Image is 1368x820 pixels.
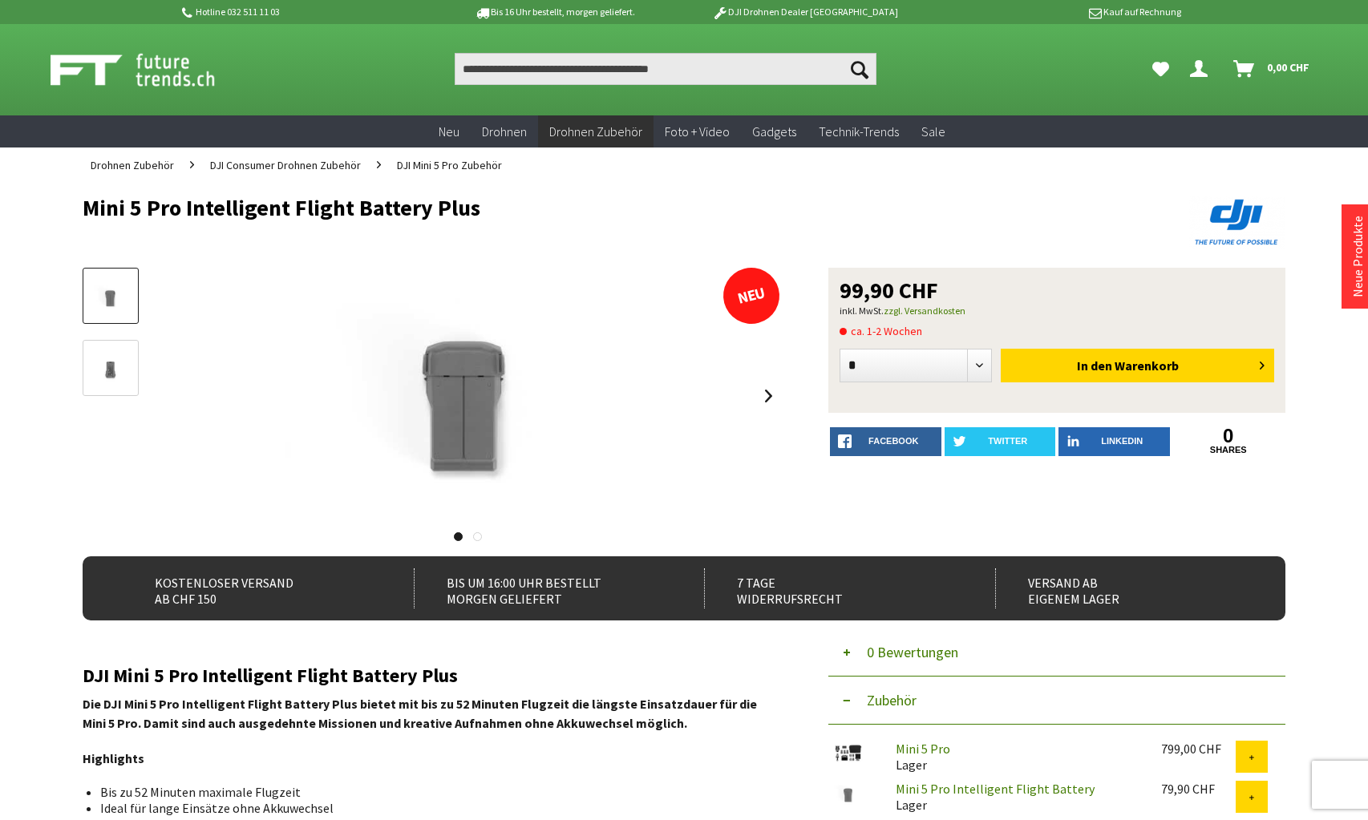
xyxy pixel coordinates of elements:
[389,147,510,183] a: DJI Mini 5 Pro Zubehör
[828,628,1285,677] button: 0 Bewertungen
[1267,55,1309,80] span: 0,00 CHF
[665,123,730,139] span: Foto + Video
[100,800,767,816] li: Ideal für lange Einsätze ohne Akkuwechsel
[840,321,922,341] span: ca. 1-2 Wochen
[87,281,134,313] img: Vorschau: Mini 5 Pro Intelligent Flight Battery Plus
[830,427,941,456] a: facebook
[883,741,1148,773] div: Lager
[439,123,459,139] span: Neu
[741,115,807,148] a: Gadgets
[397,158,502,172] span: DJI Mini 5 Pro Zubehör
[455,53,876,85] input: Produkt, Marke, Kategorie, EAN, Artikelnummer…
[83,750,144,766] strong: Highlights
[840,301,1274,321] p: inkl. MwSt.
[945,427,1056,456] a: twitter
[83,147,182,183] a: Drohnen Zubehör
[930,2,1180,22] p: Kauf auf Rechnung
[1144,53,1177,85] a: Meine Favoriten
[828,677,1285,725] button: Zubehör
[1173,445,1285,455] a: shares
[1184,53,1220,85] a: Dein Konto
[995,568,1251,608] div: Versand ab eigenem Lager
[1189,196,1285,248] img: DJI
[83,696,757,731] strong: Die DJI Mini 5 Pro Intelligent Flight Battery Plus bietet mit bis zu 52 Minuten Flugzeit die läng...
[275,268,660,524] img: Mini 5 Pro Intelligent Flight Battery Plus
[51,50,250,90] img: Shop Futuretrends - zur Startseite wechseln
[538,115,654,148] a: Drohnen Zubehör
[988,436,1027,446] span: twitter
[549,123,642,139] span: Drohnen Zubehör
[1227,53,1317,85] a: Warenkorb
[414,568,670,608] div: Bis um 16:00 Uhr bestellt Morgen geliefert
[427,115,471,148] a: Neu
[840,279,938,301] span: 99,90 CHF
[883,781,1148,813] div: Lager
[482,123,527,139] span: Drohnen
[843,53,876,85] button: Suchen
[1173,427,1285,445] a: 0
[471,115,538,148] a: Drohnen
[429,2,679,22] p: Bis 16 Uhr bestellt, morgen geliefert.
[680,2,930,22] p: DJI Drohnen Dealer [GEOGRAPHIC_DATA]
[828,741,868,767] img: Mini 5 Pro
[828,781,868,807] img: Mini 5 Pro Intelligent Flight Battery
[896,741,950,757] a: Mini 5 Pro
[1350,216,1366,297] a: Neue Produkte
[654,115,741,148] a: Foto + Video
[1161,781,1236,797] div: 79,90 CHF
[910,115,957,148] a: Sale
[100,784,767,800] li: Bis zu 52 Minuten maximale Flugzeit
[884,305,965,317] a: zzgl. Versandkosten
[921,123,945,139] span: Sale
[83,665,780,686] h2: DJI Mini 5 Pro Intelligent Flight Battery Plus
[807,115,910,148] a: Technik-Trends
[896,781,1095,797] a: Mini 5 Pro Intelligent Flight Battery
[1001,349,1274,382] button: In den Warenkorb
[704,568,960,608] div: 7 Tage Widerrufsrecht
[91,158,174,172] span: Drohnen Zubehör
[819,123,899,139] span: Technik-Trends
[210,158,361,172] span: DJI Consumer Drohnen Zubehör
[1161,741,1236,757] div: 799,00 CHF
[123,568,378,608] div: Kostenloser Versand ab CHF 150
[179,2,429,22] p: Hotline 032 511 11 03
[1058,427,1170,456] a: LinkedIn
[1077,357,1112,374] span: In den
[1101,436,1143,446] span: LinkedIn
[868,436,918,446] span: facebook
[202,147,369,183] a: DJI Consumer Drohnen Zubehör
[1115,357,1179,374] span: Warenkorb
[83,196,1045,220] h1: Mini 5 Pro Intelligent Flight Battery Plus
[752,123,796,139] span: Gadgets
